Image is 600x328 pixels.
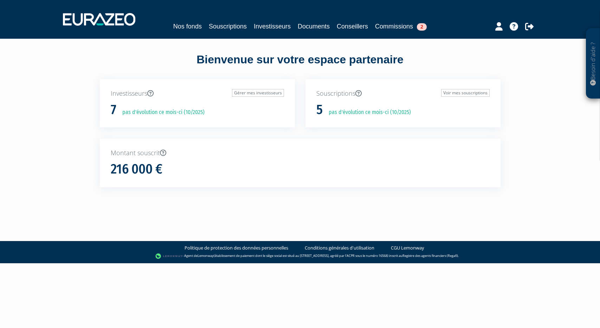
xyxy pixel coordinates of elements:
[111,162,162,177] h1: 216 000 €
[402,253,458,258] a: Registre des agents financiers (Regafi)
[337,21,368,31] a: Conseillers
[391,245,424,251] a: CGU Lemonway
[117,108,205,116] p: pas d'évolution ce mois-ci (10/2025)
[305,245,374,251] a: Conditions générales d'utilisation
[63,13,135,26] img: 1732889491-logotype_eurazeo_blanc_rvb.png
[111,149,490,158] p: Montant souscrit
[185,245,288,251] a: Politique de protection des données personnelles
[209,21,247,31] a: Souscriptions
[316,89,490,98] p: Souscriptions
[95,52,506,79] div: Bienvenue sur votre espace partenaire
[111,102,116,117] h1: 7
[254,21,291,31] a: Investisseurs
[589,32,597,95] p: Besoin d'aide ?
[417,23,427,31] span: 2
[198,253,214,258] a: Lemonway
[375,21,427,31] a: Commissions2
[7,253,593,260] div: - Agent de (établissement de paiement dont le siège social est situé au [STREET_ADDRESS], agréé p...
[441,89,490,97] a: Voir mes souscriptions
[232,89,284,97] a: Gérer mes investisseurs
[298,21,330,31] a: Documents
[316,102,323,117] h1: 5
[155,253,182,260] img: logo-lemonway.png
[173,21,202,31] a: Nos fonds
[111,89,284,98] p: Investisseurs
[324,108,411,116] p: pas d'évolution ce mois-ci (10/2025)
